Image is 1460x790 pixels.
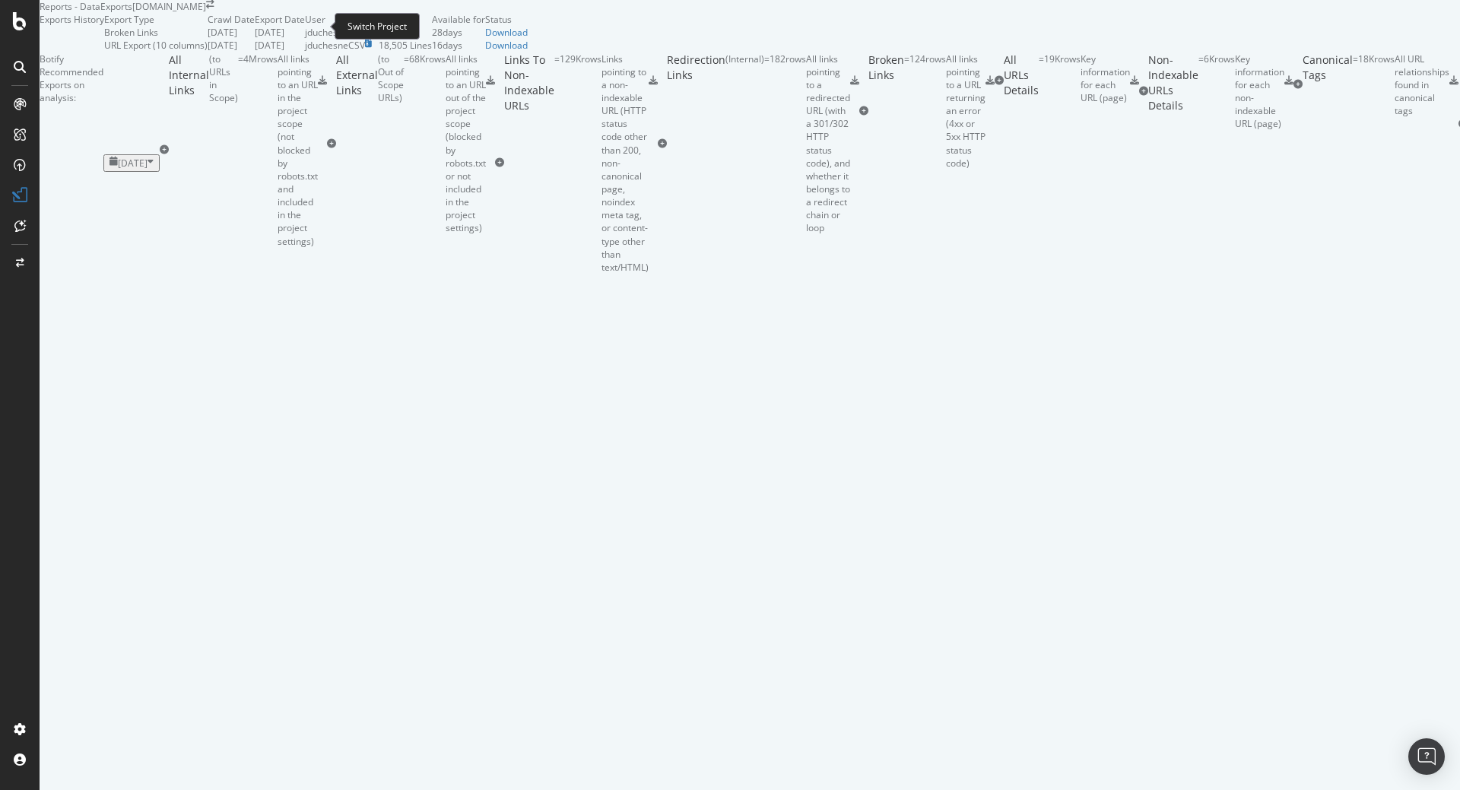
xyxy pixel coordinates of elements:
div: csv-export [486,76,495,85]
div: Key information for each non-indexable URL (page) [1235,52,1284,131]
div: ( to URLs in Scope ) [209,52,238,248]
div: csv-export [1449,76,1458,85]
td: [DATE] [208,39,255,52]
div: CSV [348,39,365,52]
td: Crawl Date [208,13,255,26]
div: All links pointing to a URL returning an error (4xx or 5xx HTTP status code) [946,52,985,170]
td: Status [485,13,528,26]
div: ( to Out of Scope URLs ) [378,52,404,235]
div: URL Export (10 columns) [104,39,208,52]
div: Broken Links [104,26,158,39]
td: Export Date [255,13,305,26]
td: jduchesne [305,39,348,52]
div: = 68K rows [404,52,446,235]
div: = 6K rows [1198,52,1235,131]
div: Links To Non-Indexable URLs [504,52,554,274]
div: Botify Recommended Exports on analysis: [40,52,103,274]
div: = 124 rows [904,52,946,170]
div: All links pointing to an URL in the project scope (not blocked by robots.txt and included in the ... [278,52,318,248]
div: csv-export [850,76,859,85]
div: ( Internal ) [725,52,764,235]
div: Key information for each URL (page) [1081,52,1130,105]
span: 2025 Sep. 18th [118,157,148,170]
div: = 129K rows [554,52,601,274]
td: User [305,13,348,26]
td: 28 days [432,26,485,39]
div: Canonical Tags [1303,52,1353,118]
div: csv-export [1130,76,1139,85]
div: All Internal Links [169,52,209,248]
td: jduchesne [305,26,348,39]
div: Broken Links [868,52,904,170]
div: All URL relationships found in canonical tags [1395,52,1449,118]
div: = 18K rows [1353,52,1395,118]
div: csv-export [1284,76,1293,85]
td: Export Type [104,13,208,26]
div: All links pointing to an URL out of the project scope (blocked by robots.txt or not included in t... [446,52,486,235]
td: [DATE] [255,26,305,39]
a: Download [485,26,528,39]
td: Available for [432,13,485,26]
a: Download [485,39,528,52]
td: 18,505 Lines [379,39,432,52]
div: csv-export [649,76,658,85]
div: Links pointing to a non-indexable URL (HTTP status code other than 200, non-canonical page, noind... [601,52,649,274]
div: All links pointing to a redirected URL (with a 301/302 HTTP status code), and whether it belongs ... [806,52,850,235]
div: = 4M rows [238,52,278,248]
div: All External Links [336,52,378,235]
div: Non-Indexable URLs Details [1148,52,1198,131]
div: Open Intercom Messenger [1408,738,1445,775]
div: = 19K rows [1039,52,1081,109]
div: Switch Project [335,13,420,40]
div: Exports History [40,13,104,52]
div: All URLs Details [1004,52,1039,109]
td: [DATE] [208,26,255,39]
div: Redirection Links [667,52,725,235]
div: csv-export [985,76,995,85]
td: [DATE] [255,39,305,52]
div: csv-export [318,76,327,85]
td: 16 days [432,39,485,52]
button: [DATE] [103,154,160,172]
div: = 182 rows [764,52,806,235]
